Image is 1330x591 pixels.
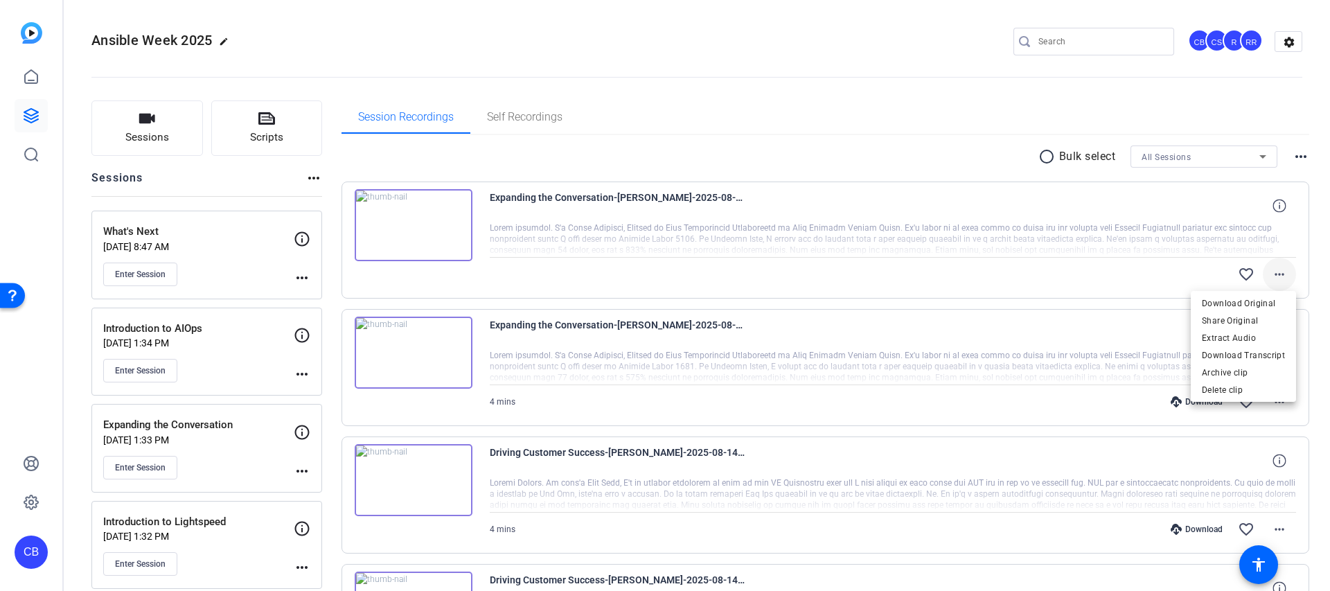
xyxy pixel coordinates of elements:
span: Download Original [1202,295,1285,312]
span: Extract Audio [1202,330,1285,346]
span: Share Original [1202,312,1285,329]
span: Delete clip [1202,382,1285,398]
span: Download Transcript [1202,347,1285,364]
span: Archive clip [1202,364,1285,381]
